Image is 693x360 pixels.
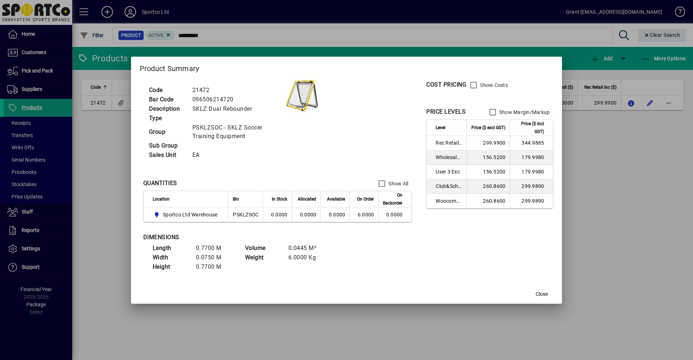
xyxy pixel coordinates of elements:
td: 0.0000 [378,207,411,222]
td: Description [145,104,189,114]
span: Level [436,124,445,132]
td: PSKLZSOC [228,207,263,222]
span: Price ($ excl GST) [471,124,505,132]
td: 0.0000 [321,207,349,222]
td: 0.0445 M³ [285,243,328,253]
span: Location [153,195,170,203]
td: Type [145,114,189,123]
td: EA [189,150,284,160]
span: Bin [233,195,239,203]
span: Available [327,195,345,203]
h2: Product Summary [131,57,562,78]
div: DIMENSIONS [143,233,324,242]
td: 6.0000 Kg [285,253,328,262]
span: Sportco Ltd Warehouse [153,210,221,219]
button: Close [530,288,553,301]
td: Sub Group [145,141,189,150]
span: Sportco Ltd Warehouse [163,211,217,218]
td: Bar Code [145,95,189,104]
td: 299.9890 [510,194,553,208]
img: contain [284,78,320,114]
span: Club&School Exc [436,183,462,190]
td: 260.8600 [466,179,510,194]
span: User 3 Exc [436,168,462,175]
td: Height [149,262,192,272]
span: On Backorder [383,191,402,207]
td: PSKLZSOC - SKLZ Soccer Training Equipment [189,123,284,141]
div: PRICE LEVELS [426,107,466,116]
td: 096506214720 [189,95,284,104]
span: 6.0000 [358,212,374,218]
td: Weight [241,253,285,262]
td: 344.9885 [510,136,553,150]
span: Close [536,290,548,298]
label: Show Costs [479,82,508,89]
td: 260.8600 [466,194,510,208]
td: SKLZ Dual Rebounder [189,104,284,114]
td: Sales Unit [145,150,189,160]
td: 179.9980 [510,165,553,179]
td: Length [149,243,192,253]
label: Show All [387,180,408,187]
td: 21472 [189,85,284,95]
div: COST PRICING [426,80,466,89]
span: Allocated [298,195,316,203]
span: Wholesale Exc [436,154,462,161]
td: 179.9980 [510,150,553,165]
td: Code [145,85,189,95]
span: In Stock [272,195,287,203]
span: Woocommerce Retail [436,197,462,205]
td: 299.9900 [466,136,510,150]
td: 0.0000 [292,207,321,222]
td: Group [145,123,189,141]
span: Price ($ incl GST) [514,120,544,136]
td: 156.5200 [466,165,510,179]
td: 0.7700 M [192,243,236,253]
div: QUANTITIES [143,179,177,188]
span: Rec Retail Inc [436,139,462,146]
td: Width [149,253,192,262]
td: 299.9890 [510,179,553,194]
td: Volume [241,243,285,253]
td: 0.0000 [263,207,292,222]
td: 0.0750 M [192,253,236,262]
td: 156.5200 [466,150,510,165]
td: 0.7700 M [192,262,236,272]
span: On Order [357,195,374,203]
label: Show Margin/Markup [498,109,550,116]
